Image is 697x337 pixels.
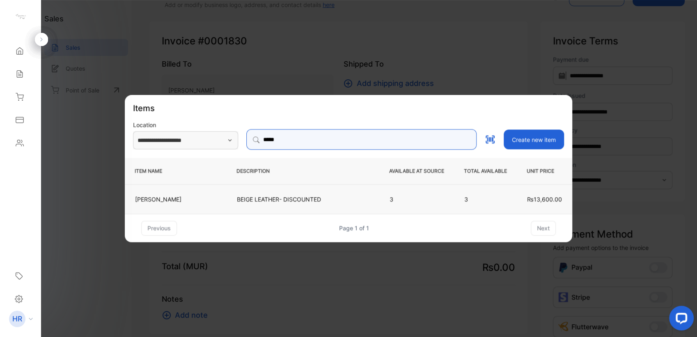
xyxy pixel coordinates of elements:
[237,195,369,203] p: BEIGE LEATHER- DISCOUNTED
[135,195,216,203] p: [PERSON_NAME]
[14,11,27,23] img: logo
[390,195,444,203] p: 3
[236,167,369,175] p: DESCRIPTION
[135,167,217,175] p: ITEM NAME
[389,167,444,175] p: AVAILABLE AT SOURCE
[141,221,177,235] button: previous
[12,314,22,324] p: HR
[464,195,507,203] p: 3
[339,224,369,232] div: Page 1 of 1
[133,102,155,114] p: Items
[663,302,697,337] iframe: LiveChat chat widget
[464,167,507,175] p: TOTAL AVAILABLE
[527,167,562,175] p: UNIT PRICE
[531,221,556,235] button: next
[504,129,564,149] button: Create new item
[527,196,562,203] span: ₨13,600.00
